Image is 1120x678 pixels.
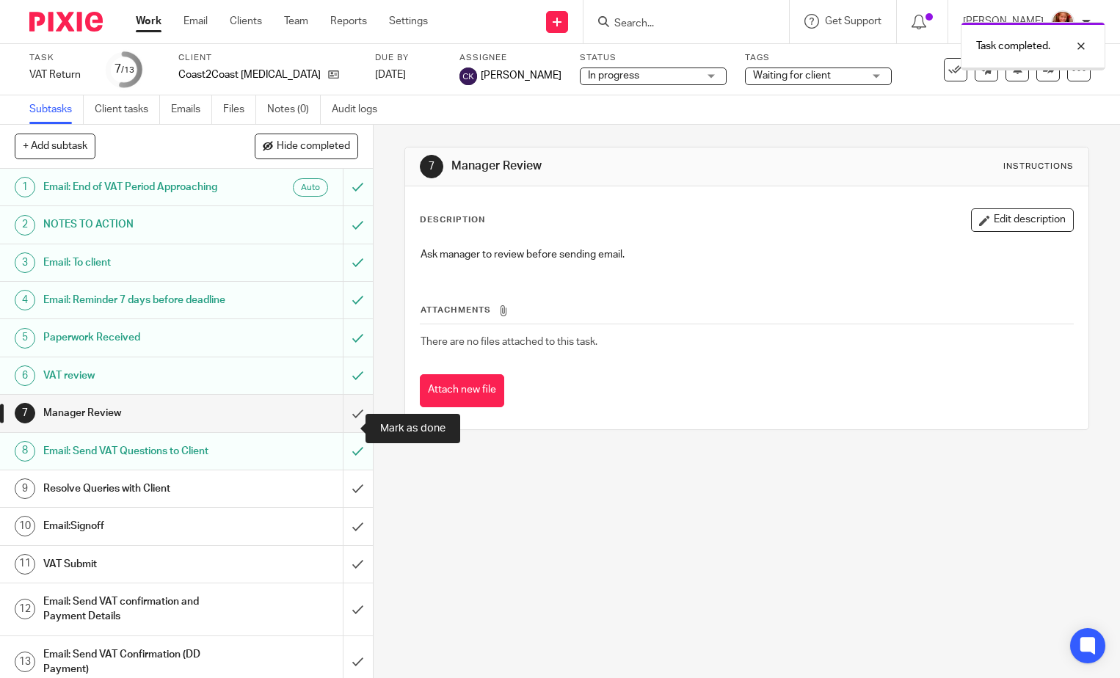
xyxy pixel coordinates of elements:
div: 9 [15,478,35,499]
div: 13 [15,652,35,672]
button: Edit description [971,208,1074,232]
div: Instructions [1003,161,1074,172]
a: Settings [389,14,428,29]
img: sallycropped.JPG [1051,10,1074,34]
a: Notes (0) [267,95,321,124]
a: Files [223,95,256,124]
a: Subtasks [29,95,84,124]
h1: Email: End of VAT Period Approaching [43,176,233,198]
a: Emails [171,95,212,124]
a: Client tasks [95,95,160,124]
div: 2 [15,215,35,236]
span: Attachments [421,306,491,314]
h1: Email: Send VAT confirmation and Payment Details [43,591,233,628]
span: [DATE] [375,70,406,80]
div: 4 [15,290,35,310]
button: Hide completed [255,134,358,158]
span: Hide completed [277,141,350,153]
a: Clients [230,14,262,29]
a: Email [183,14,208,29]
h1: Manager Review [43,402,233,424]
div: 11 [15,554,35,575]
a: Audit logs [332,95,388,124]
span: There are no files attached to this task. [421,337,597,347]
div: Auto [293,178,328,197]
div: 12 [15,599,35,619]
div: 6 [15,365,35,386]
span: [PERSON_NAME] [481,68,561,83]
a: Work [136,14,161,29]
div: 7 [15,403,35,423]
h1: Paperwork Received [43,327,233,349]
img: svg%3E [459,68,477,85]
a: Team [284,14,308,29]
p: Description [420,214,485,226]
div: 7 [114,61,134,78]
label: Task [29,52,88,64]
h1: VAT Submit [43,553,233,575]
div: 1 [15,177,35,197]
label: Due by [375,52,441,64]
button: Attach new file [420,374,504,407]
div: VAT Return [29,68,88,82]
label: Assignee [459,52,561,64]
h1: NOTES TO ACTION [43,214,233,236]
div: 8 [15,441,35,462]
img: Pixie [29,12,103,32]
h1: Resolve Queries with Client [43,478,233,500]
span: Waiting for client [753,70,831,81]
label: Client [178,52,357,64]
div: 3 [15,252,35,273]
h1: Manager Review [451,158,778,174]
h1: Email: Send VAT Questions to Client [43,440,233,462]
span: In progress [588,70,639,81]
h1: Email:Signoff [43,515,233,537]
p: Coast2Coast [MEDICAL_DATA] Ltd [178,68,321,82]
button: + Add subtask [15,134,95,158]
h1: Email: Reminder 7 days before deadline [43,289,233,311]
p: Task completed. [976,39,1050,54]
a: Reports [330,14,367,29]
div: 10 [15,516,35,536]
h1: VAT review [43,365,233,387]
small: /13 [121,66,134,74]
p: Ask manager to review before sending email. [421,247,1073,262]
div: 5 [15,328,35,349]
div: 7 [420,155,443,178]
h1: Email: To client [43,252,233,274]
